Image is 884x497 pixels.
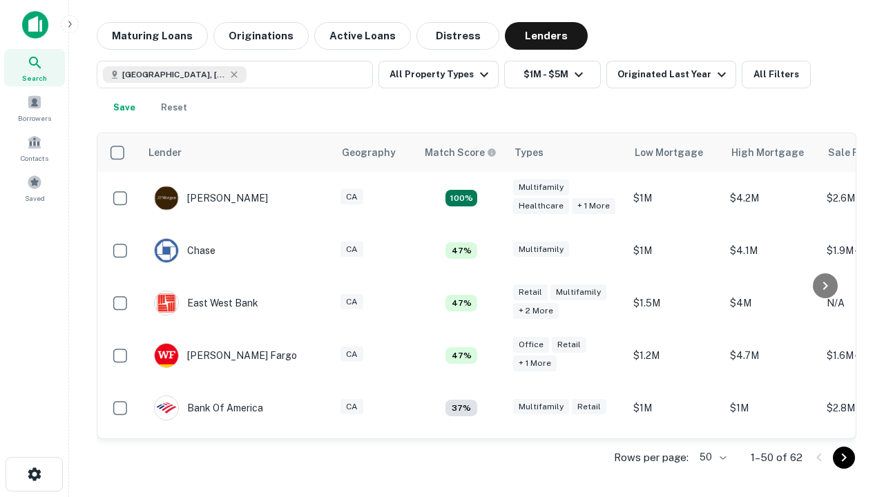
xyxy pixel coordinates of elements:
div: Multifamily [513,242,569,257]
img: picture [155,239,178,262]
div: Matching Properties: 4, hasApolloMatch: undefined [445,400,477,416]
td: $1M [626,382,723,434]
p: 1–50 of 62 [751,449,803,466]
div: Multifamily [513,179,569,195]
th: Capitalize uses an advanced AI algorithm to match your search with the best lender. The match sco... [416,133,506,172]
span: [GEOGRAPHIC_DATA], [GEOGRAPHIC_DATA], [GEOGRAPHIC_DATA] [122,68,226,81]
a: Borrowers [4,89,65,126]
button: Maturing Loans [97,22,208,50]
div: [PERSON_NAME] [154,186,268,211]
button: Reset [152,94,196,121]
a: Contacts [4,129,65,166]
button: Go to next page [833,447,855,469]
div: + 1 more [572,198,615,214]
span: Saved [25,193,45,204]
div: Chase [154,238,215,263]
div: CA [340,347,363,362]
div: Geography [342,144,396,161]
a: Saved [4,169,65,206]
td: $4.2M [723,172,820,224]
button: Lenders [505,22,588,50]
td: $1M [626,172,723,224]
a: Search [4,49,65,86]
div: Retail [513,284,548,300]
div: Originated Last Year [617,66,730,83]
iframe: Chat Widget [815,387,884,453]
td: $1.4M [626,434,723,487]
div: Multifamily [550,284,606,300]
div: High Mortgage [731,144,804,161]
div: Office [513,337,549,353]
img: picture [155,396,178,420]
button: [GEOGRAPHIC_DATA], [GEOGRAPHIC_DATA], [GEOGRAPHIC_DATA] [97,61,373,88]
div: CA [340,189,363,205]
div: Lender [148,144,182,161]
div: + 2 more [513,303,559,319]
span: Borrowers [18,113,51,124]
div: + 1 more [513,355,557,371]
div: Retail [552,337,586,353]
div: Capitalize uses an advanced AI algorithm to match your search with the best lender. The match sco... [425,145,497,160]
td: $4.7M [723,329,820,382]
div: Matching Properties: 19, hasApolloMatch: undefined [445,190,477,206]
span: Contacts [21,153,48,164]
img: picture [155,344,178,367]
div: Retail [572,399,606,415]
div: CA [340,399,363,415]
button: Distress [416,22,499,50]
div: Matching Properties: 5, hasApolloMatch: undefined [445,295,477,311]
th: Types [506,133,626,172]
button: Originated Last Year [606,61,736,88]
h6: Match Score [425,145,494,160]
div: Multifamily [513,399,569,415]
th: Lender [140,133,334,172]
div: 50 [694,447,729,467]
div: East West Bank [154,291,258,315]
button: All Filters [742,61,811,88]
td: $1.2M [626,329,723,382]
th: Low Mortgage [626,133,723,172]
div: Types [515,144,544,161]
div: [PERSON_NAME] Fargo [154,343,297,368]
div: Low Mortgage [635,144,703,161]
button: Save your search to get updates of matches that match your search criteria. [102,94,146,121]
img: capitalize-icon.png [22,11,48,39]
button: Originations [213,22,309,50]
p: Rows per page: [614,449,689,466]
div: CA [340,294,363,310]
img: picture [155,186,178,210]
div: Bank Of America [154,396,263,420]
img: picture [155,291,178,315]
button: Active Loans [314,22,411,50]
div: Matching Properties: 5, hasApolloMatch: undefined [445,347,477,364]
th: High Mortgage [723,133,820,172]
td: $4.1M [723,224,820,277]
div: Healthcare [513,198,569,214]
span: Search [22,72,47,84]
button: All Property Types [378,61,499,88]
th: Geography [334,133,416,172]
td: $1M [626,224,723,277]
td: $4.5M [723,434,820,487]
td: $1.5M [626,277,723,329]
div: CA [340,242,363,257]
td: $4M [723,277,820,329]
td: $1M [723,382,820,434]
div: Matching Properties: 5, hasApolloMatch: undefined [445,242,477,259]
button: $1M - $5M [504,61,601,88]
